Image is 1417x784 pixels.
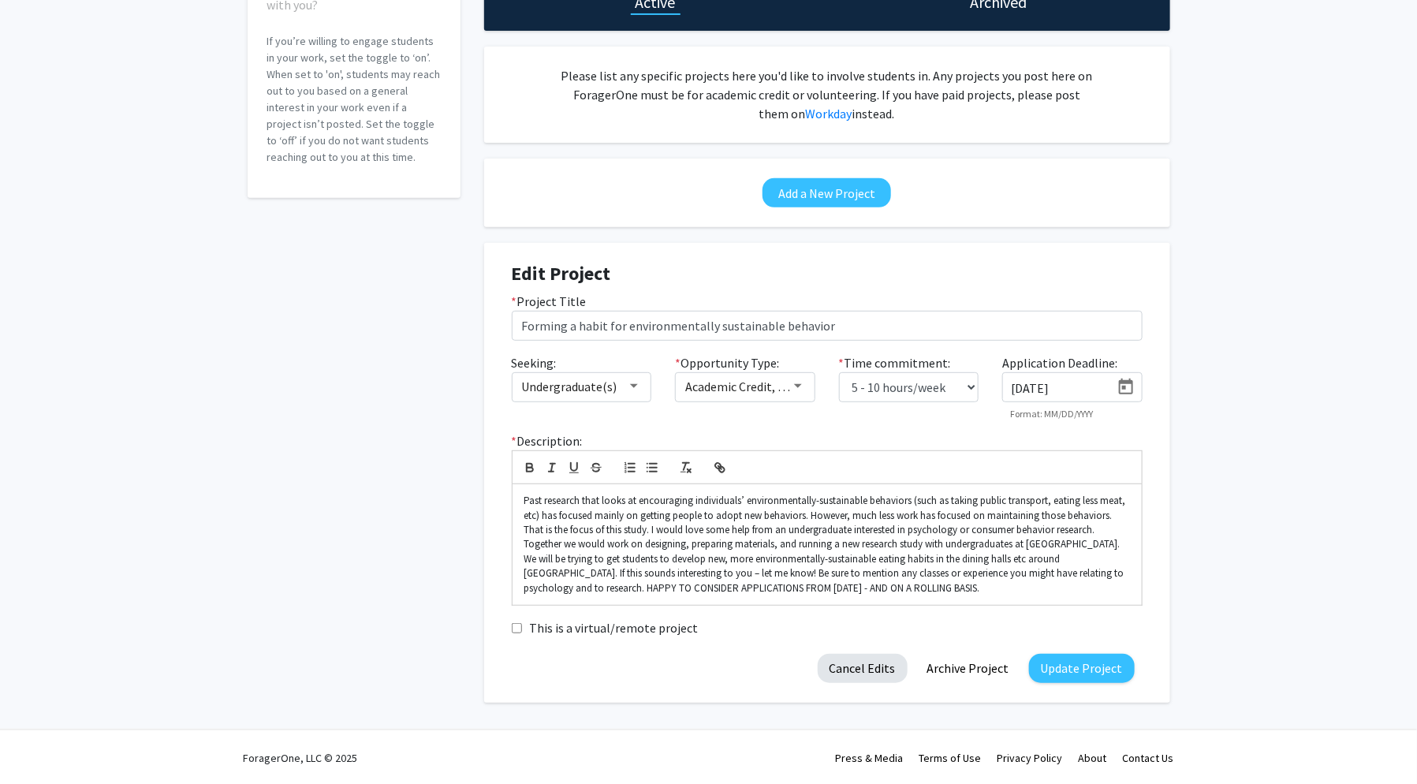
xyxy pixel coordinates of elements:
label: Seeking: [512,353,557,372]
label: Project Title [512,292,587,311]
label: Time commitment: [839,353,951,372]
button: Add a New Project [763,178,891,207]
iframe: Chat [12,713,67,772]
a: Contact Us [1123,751,1174,765]
span: Undergraduate(s) [522,379,617,394]
p: Past research that looks at encouraging individuals’ environmentally-sustainable behaviors (such ... [524,494,1130,595]
label: This is a virtual/remote project [530,618,699,637]
a: Privacy Policy [997,751,1063,765]
p: Please list any specific projects here you'd like to involve students in. Any projects you post h... [559,66,1094,123]
button: Open calendar [1110,373,1142,401]
a: Terms of Use [919,751,982,765]
button: Update Project [1029,654,1135,683]
p: If you’re willing to engage students in your work, set the toggle to ‘on’. When set to 'on', stud... [267,33,441,166]
a: Press & Media [836,751,904,765]
span: Academic Credit, Volunteer [685,379,831,394]
button: Cancel Edits [818,654,908,683]
strong: Edit Project [512,261,611,286]
mat-hint: Format: MM/DD/YYYY [1010,409,1093,420]
button: Archive Project [915,654,1021,683]
label: Application Deadline: [1002,353,1117,372]
a: Workday [805,106,852,121]
a: About [1079,751,1107,765]
label: Opportunity Type: [675,353,779,372]
label: Description: [512,431,583,450]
